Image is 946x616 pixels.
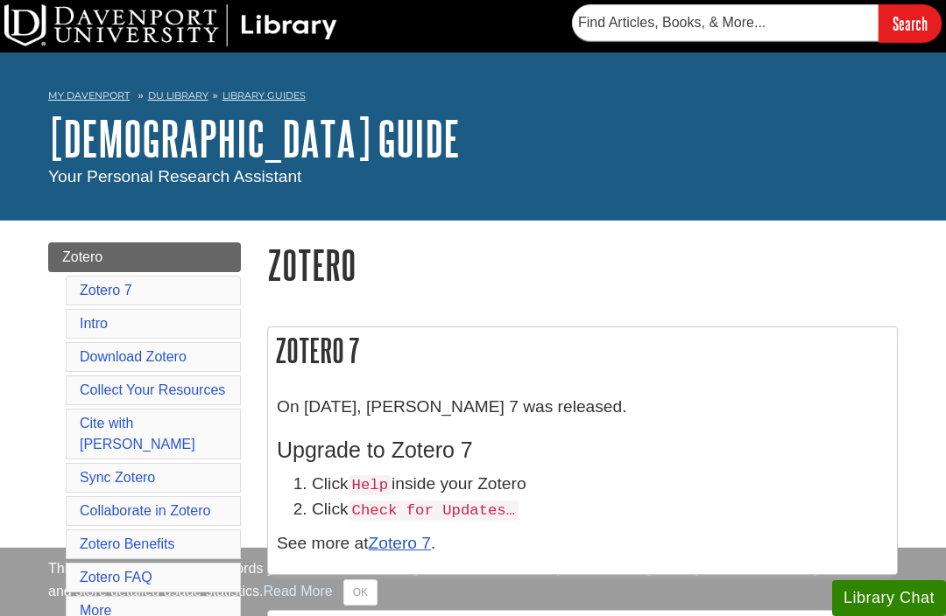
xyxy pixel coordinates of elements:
a: Zotero 7 [369,534,431,552]
a: Zotero FAQ [80,570,152,584]
h2: Zotero 7 [268,327,897,374]
input: Find Articles, Books, & More... [572,4,879,41]
a: [DEMOGRAPHIC_DATA] Guide [48,111,460,165]
nav: breadcrumb [48,84,898,112]
code: Check for Updates… [349,500,519,521]
span: Zotero [62,249,102,264]
a: Intro [80,316,108,331]
a: My Davenport [48,88,130,103]
a: DU Library [148,89,208,101]
a: Sync Zotero [80,470,155,485]
form: Searches DU Library's articles, books, and more [572,4,942,42]
p: See more at . [277,531,888,556]
a: Zotero [48,242,241,272]
code: Help [349,475,392,495]
span: Your Personal Research Assistant [48,167,301,185]
a: Collect Your Resources [80,382,225,397]
li: Click inside your Zotero [312,472,888,497]
a: Collaborate in Zotero [80,503,210,518]
a: Zotero Benefits [80,536,175,551]
a: Library Guides [222,89,306,101]
h3: Upgrade to Zotero 7 [277,437,888,463]
img: DU Library [4,4,337,46]
a: Zotero 7 [80,283,132,297]
a: Download Zotero [80,349,187,364]
a: Cite with [PERSON_NAME] [80,416,195,451]
button: Library Chat [832,580,946,616]
h1: Zotero [267,242,898,287]
li: Click [312,497,888,522]
input: Search [879,4,942,42]
p: On [DATE], [PERSON_NAME] 7 was released. [277,395,888,420]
